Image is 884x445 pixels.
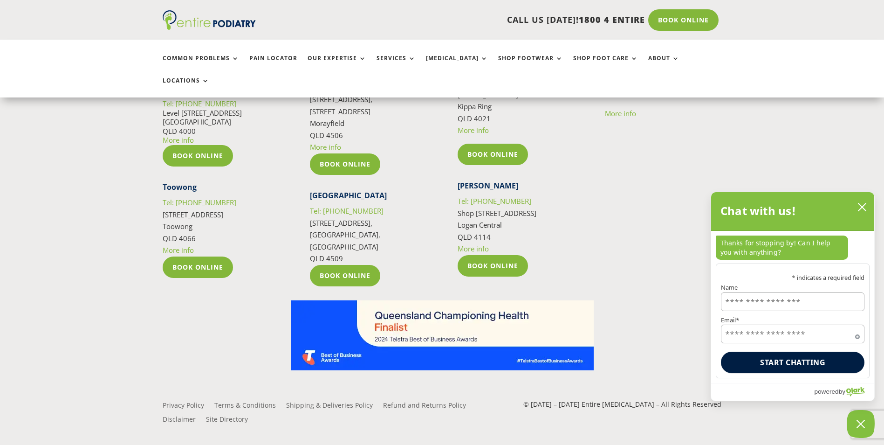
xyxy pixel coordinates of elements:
[310,206,384,216] a: Tel: [PHONE_NUMBER]
[458,196,531,206] a: Tel: [PHONE_NUMBER]
[616,90,668,99] span: 1800 4 368 473
[291,363,594,372] a: Telstra Business Awards QLD State Finalist - Championing Health Category
[214,402,276,412] a: Terms & Conditions
[458,77,575,144] p: [STREET_ADDRESS] Kippa Ring QLD 4021
[310,205,427,265] p: [STREET_ADDRESS], [GEOGRAPHIC_DATA], [GEOGRAPHIC_DATA] QLD 4509
[721,285,864,291] label: Name
[163,245,194,255] a: More info
[721,352,864,373] button: Start chatting
[458,144,528,165] a: Book Online
[163,10,256,30] img: logo (1)
[163,182,197,192] strong: Toowong
[206,416,248,426] a: Site Directory
[163,22,256,32] a: Entire Podiatry
[605,109,636,118] a: More info
[163,145,233,167] a: Book Online
[426,55,488,75] a: [MEDICAL_DATA]
[458,244,489,253] a: More info
[163,402,204,412] a: Privacy Policy
[163,257,233,278] a: Book Online
[292,14,645,26] p: CALL US [DATE]!
[163,198,236,207] a: Tel: [PHONE_NUMBER]
[720,202,796,220] h2: Chat with us!
[839,386,845,397] span: by
[579,14,645,25] span: 1800 4 ENTIRE
[163,55,239,75] a: Common Problems
[249,55,297,75] a: Pain Locator
[516,398,721,410] p: © [DATE] – [DATE] Entire [MEDICAL_DATA] – All Rights Reserved
[308,55,366,75] a: Our Expertise
[458,181,518,191] strong: [PERSON_NAME]
[855,333,860,337] span: Required field
[291,300,594,370] img: Telstra Business Awards QLD State Finalist - Championing Health Category
[458,255,528,277] a: Book Online
[814,383,874,401] a: Powered by Olark
[310,82,427,153] p: [STREET_ADDRESS], [STREET_ADDRESS] Morayfield QLD 4506
[648,9,719,31] a: Book Online
[721,317,864,323] label: Email*
[383,402,466,412] a: Refund and Returns Policy
[310,153,380,175] a: Book Online
[711,192,875,401] div: olark chatbox
[605,90,668,99] a: Tel:1800 4 368 473
[163,197,280,257] p: [STREET_ADDRESS] Toowong QLD 4066
[721,292,864,311] input: Name
[310,265,380,286] a: Book Online
[458,195,575,255] p: Shop [STREET_ADDRESS] Logan Central QLD 4114
[716,236,848,260] p: Thanks for stopping by! Can I help you with anything?
[711,231,874,264] div: chat
[814,386,838,397] span: powered
[721,275,864,281] p: * indicates a required field
[847,410,875,438] button: Close Chatbox
[163,416,196,426] a: Disclaimer
[458,125,489,135] a: More info
[163,135,194,145] a: More info
[310,190,387,201] strong: [GEOGRAPHIC_DATA]
[721,325,864,343] input: Email
[310,142,341,152] a: More info
[648,55,679,75] a: About
[855,200,870,214] button: close chatbox
[377,55,416,75] a: Services
[163,99,236,108] a: Tel: [PHONE_NUMBER]
[286,402,373,412] a: Shipping & Deliveries Policy
[163,99,280,145] p: Level [STREET_ADDRESS] [GEOGRAPHIC_DATA] QLD 4000
[498,55,563,75] a: Shop Footwear
[573,55,638,75] a: Shop Foot Care
[163,77,209,97] a: Locations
